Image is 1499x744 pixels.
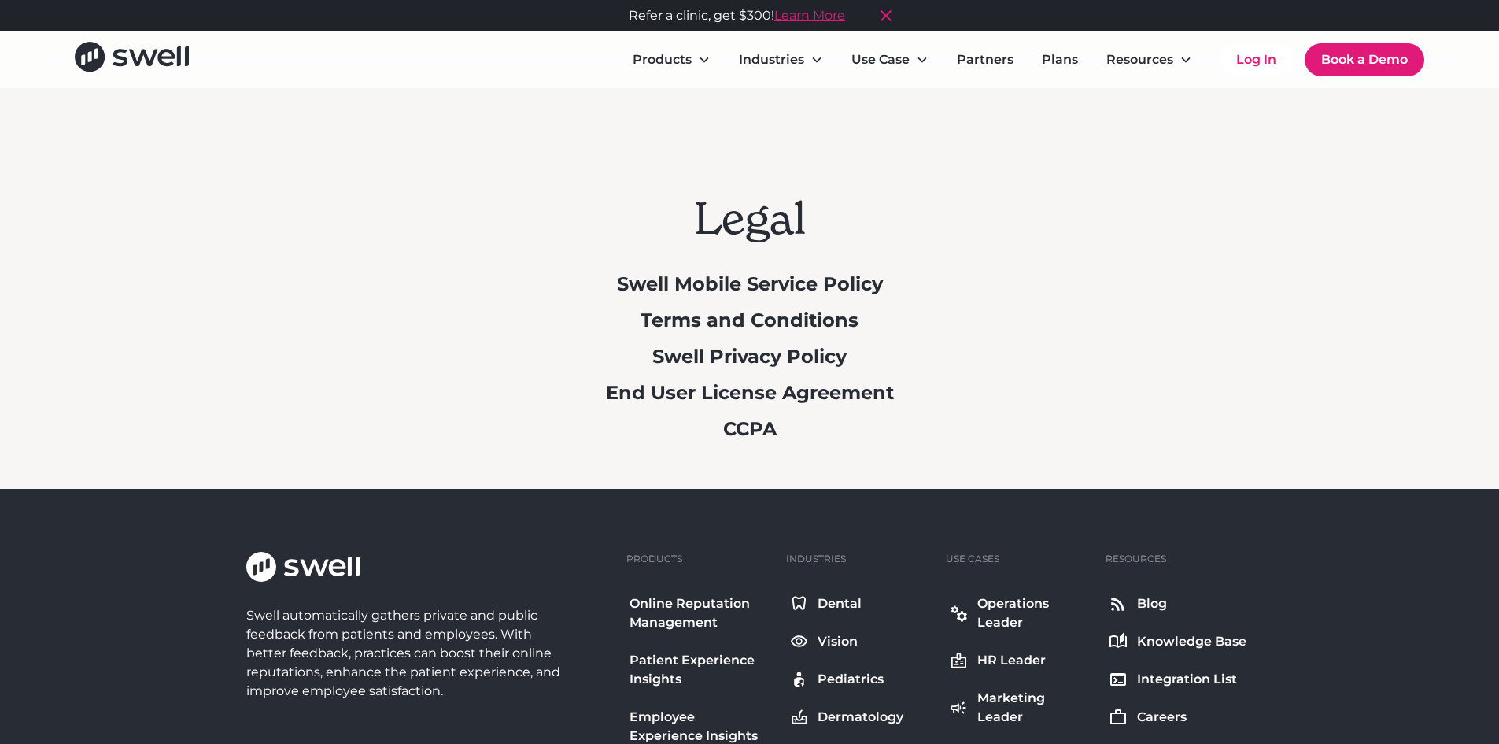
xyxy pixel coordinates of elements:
a: Log In [1220,44,1292,76]
a: Blog [1106,591,1250,616]
div: Refer a clinic, get $300! [629,6,845,25]
div: Operations Leader [977,594,1090,632]
div: HR Leader [977,651,1046,670]
a: Online Reputation Management [626,591,773,635]
div: Use Cases [946,552,999,566]
a: Swell Mobile Service Policy [617,272,883,295]
div: Marketing Leader [977,689,1090,727]
a: Operations Leader [946,591,1093,635]
div: Resources [1106,552,1166,566]
a: Terms and Conditions [641,309,858,331]
a: CCPA [723,417,777,440]
div: Industries [739,50,804,69]
div: Pediatrics [818,670,884,689]
div: Dermatology [818,708,903,727]
div: Dental [818,594,862,613]
div: Resources [1106,50,1173,69]
a: Learn More [774,8,845,23]
a: Marketing Leader [946,686,1093,730]
div: Knowledge Base [1137,632,1246,651]
div: Products [633,50,692,69]
a: Dermatology [786,705,933,730]
a: Careers [1106,705,1250,730]
div: Swell automatically gathers private and public feedback from patients and employees. With better ... [246,606,567,701]
a: Swell Privacy Policy [652,345,847,368]
a: Vision [786,629,933,654]
div: Products [626,552,682,566]
div: Online Reputation Management [630,594,770,632]
div: Vision [818,632,858,651]
h1: Legal [694,192,806,245]
div: Careers [1137,708,1187,727]
a: Knowledge Base [1106,629,1250,654]
div: Industries [786,552,846,566]
a: Pediatrics [786,667,933,692]
a: Partners [944,44,1026,76]
div: Integration List [1137,670,1237,689]
a: End User License Agreement [606,381,894,404]
a: Plans [1029,44,1091,76]
a: Patient Experience Insights [626,648,773,692]
a: HR Leader [946,648,1093,673]
a: Book a Demo [1305,43,1424,76]
a: Dental [786,591,933,616]
div: Use Case [851,50,910,69]
div: Patient Experience Insights [630,651,770,689]
a: Integration List [1106,667,1250,692]
div: Blog [1137,594,1167,613]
